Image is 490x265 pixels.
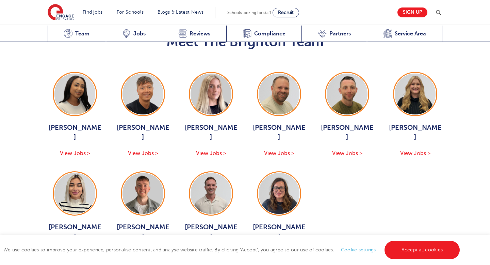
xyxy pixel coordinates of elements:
[395,74,436,114] img: Gemma White
[320,123,374,142] span: [PERSON_NAME]
[122,173,163,214] img: Ash Francis
[385,241,460,259] a: Accept all cookies
[278,10,294,15] span: Recruit
[400,150,430,156] span: View Jobs >
[162,26,227,42] a: Reviews
[128,150,158,156] span: View Jobs >
[388,123,442,142] span: [PERSON_NAME]
[227,10,271,15] span: Schools looking for staff
[116,72,170,158] a: [PERSON_NAME] View Jobs >
[264,150,294,156] span: View Jobs >
[116,171,170,257] a: [PERSON_NAME] View Jobs >
[252,123,306,142] span: [PERSON_NAME]
[301,26,367,42] a: Partners
[106,26,162,42] a: Jobs
[191,173,231,214] img: Will Taylor
[259,173,299,214] img: Amy Morris
[367,26,442,42] a: Service Area
[48,171,102,257] a: [PERSON_NAME] View Jobs >
[133,30,146,37] span: Jobs
[116,222,170,241] span: [PERSON_NAME]
[327,74,367,114] img: Ryan Simmons
[158,10,204,15] a: Blogs & Latest News
[329,30,351,37] span: Partners
[254,30,285,37] span: Compliance
[3,247,461,252] span: We use cookies to improve your experience, personalise content, and analyse website traffic. By c...
[48,72,102,158] a: [PERSON_NAME] View Jobs >
[48,4,74,21] img: Engage Education
[252,222,306,241] span: [PERSON_NAME]
[190,30,210,37] span: Reviews
[122,74,163,114] img: Aaron Blackwell
[273,8,299,17] a: Recruit
[196,150,226,156] span: View Jobs >
[117,10,144,15] a: For Schools
[388,72,442,158] a: [PERSON_NAME] View Jobs >
[184,72,238,158] a: [PERSON_NAME] View Jobs >
[48,123,102,142] span: [PERSON_NAME]
[48,26,106,42] a: Team
[341,247,376,252] a: Cookie settings
[48,222,102,241] span: [PERSON_NAME]
[184,171,238,257] a: [PERSON_NAME] View Jobs >
[75,30,89,37] span: Team
[184,123,238,142] span: [PERSON_NAME]
[397,7,427,17] a: Sign up
[252,72,306,158] a: [PERSON_NAME] View Jobs >
[259,74,299,114] img: Paul Tricker
[395,30,426,37] span: Service Area
[54,173,95,214] img: Emma Scott
[320,72,374,158] a: [PERSON_NAME] View Jobs >
[252,171,306,257] a: [PERSON_NAME] View Jobs >
[60,150,90,156] span: View Jobs >
[83,10,103,15] a: Find jobs
[184,222,238,241] span: [PERSON_NAME]
[54,74,95,114] img: Mia Menson
[116,123,170,142] span: [PERSON_NAME]
[226,26,301,42] a: Compliance
[191,74,231,114] img: Megan Parsons
[332,150,362,156] span: View Jobs >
